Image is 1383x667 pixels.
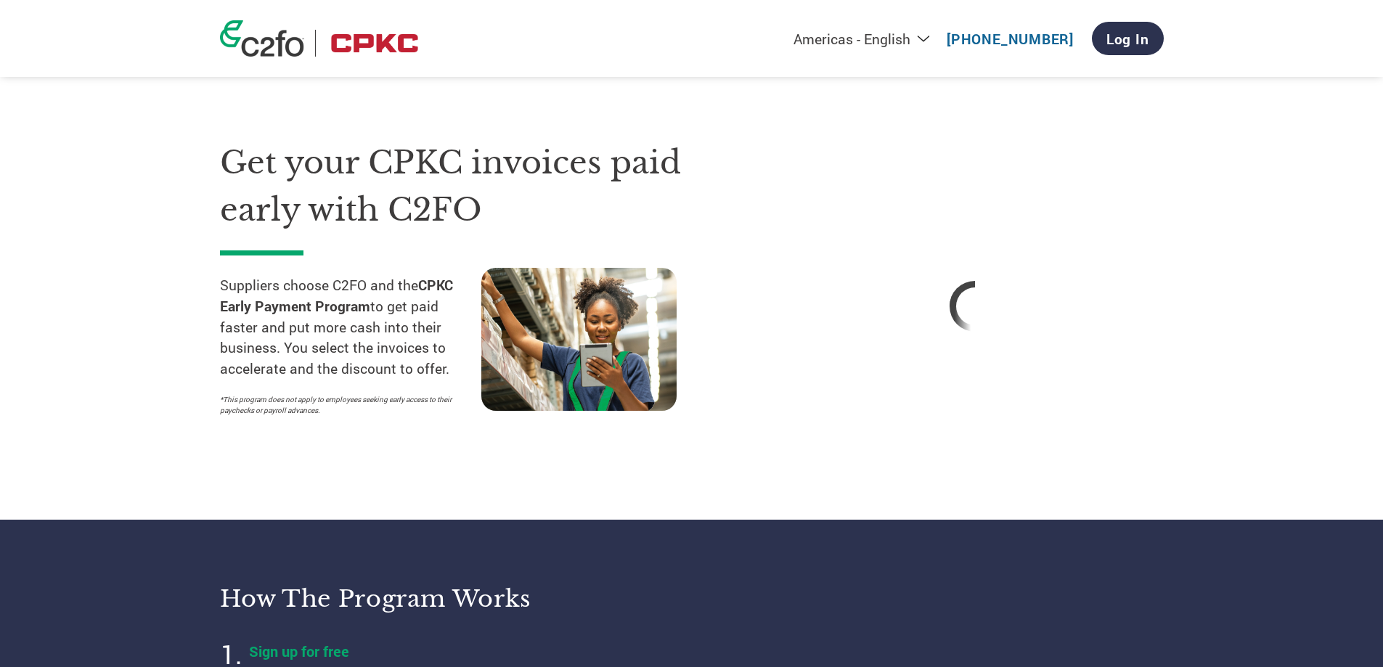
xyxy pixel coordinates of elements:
[220,394,467,416] p: *This program does not apply to employees seeking early access to their paychecks or payroll adva...
[220,275,481,380] p: Suppliers choose C2FO and the to get paid faster and put more cash into their business. You selec...
[1092,22,1164,55] a: Log In
[220,139,743,233] h1: Get your CPKC invoices paid early with C2FO
[947,30,1074,48] a: [PHONE_NUMBER]
[327,30,423,57] img: CPKC
[220,276,453,315] strong: CPKC Early Payment Program
[481,268,677,411] img: supply chain worker
[220,584,674,613] h3: How the program works
[220,20,304,57] img: c2fo logo
[249,642,612,660] h4: Sign up for free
